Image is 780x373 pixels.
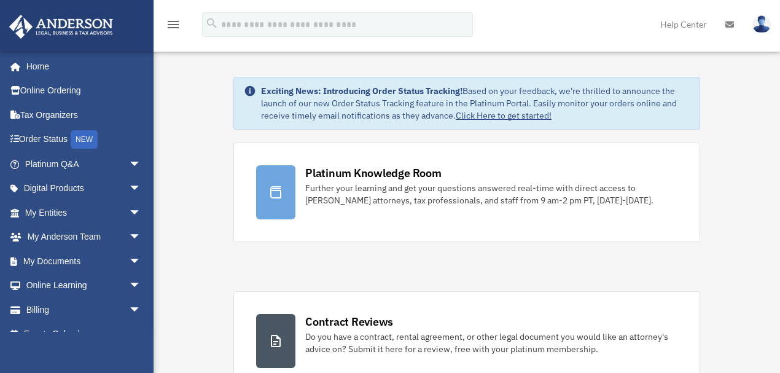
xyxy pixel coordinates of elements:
[305,182,677,206] div: Further your learning and get your questions answered real-time with direct access to [PERSON_NAM...
[305,165,442,181] div: Platinum Knowledge Room
[71,130,98,149] div: NEW
[129,176,154,202] span: arrow_drop_down
[9,54,154,79] a: Home
[129,249,154,274] span: arrow_drop_down
[205,17,219,30] i: search
[456,110,552,121] a: Click Here to get started!
[129,297,154,323] span: arrow_drop_down
[9,273,160,298] a: Online Learningarrow_drop_down
[9,103,160,127] a: Tax Organizers
[9,127,160,152] a: Order StatusNEW
[129,200,154,226] span: arrow_drop_down
[261,85,462,96] strong: Exciting News: Introducing Order Status Tracking!
[166,22,181,32] a: menu
[9,225,160,249] a: My Anderson Teamarrow_drop_down
[9,249,160,273] a: My Documentsarrow_drop_down
[9,322,160,347] a: Events Calendar
[9,297,160,322] a: Billingarrow_drop_down
[129,152,154,177] span: arrow_drop_down
[305,314,393,329] div: Contract Reviews
[129,273,154,299] span: arrow_drop_down
[9,79,160,103] a: Online Ordering
[752,15,771,33] img: User Pic
[129,225,154,250] span: arrow_drop_down
[166,17,181,32] i: menu
[9,176,160,201] a: Digital Productsarrow_drop_down
[261,85,690,122] div: Based on your feedback, we're thrilled to announce the launch of our new Order Status Tracking fe...
[6,15,117,39] img: Anderson Advisors Platinum Portal
[9,152,160,176] a: Platinum Q&Aarrow_drop_down
[233,143,700,242] a: Platinum Knowledge Room Further your learning and get your questions answered real-time with dire...
[9,200,160,225] a: My Entitiesarrow_drop_down
[305,331,677,355] div: Do you have a contract, rental agreement, or other legal document you would like an attorney's ad...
